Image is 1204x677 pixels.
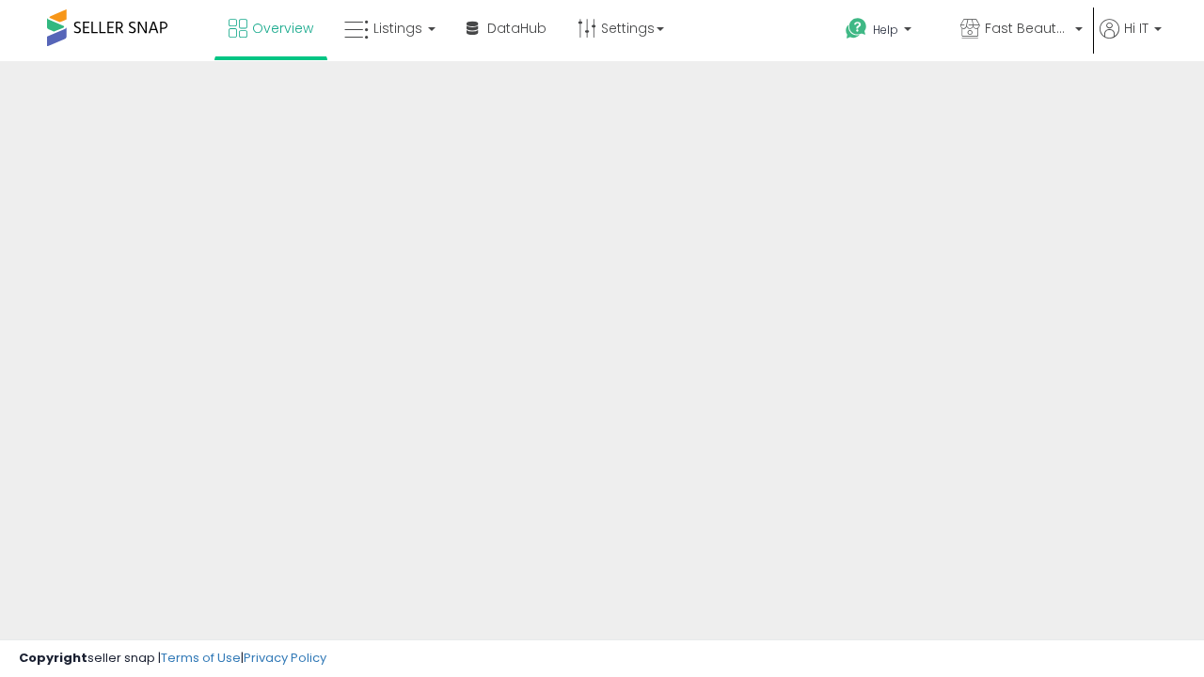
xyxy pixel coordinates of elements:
[873,22,898,38] span: Help
[161,649,241,667] a: Terms of Use
[985,19,1069,38] span: Fast Beauty ([GEOGRAPHIC_DATA])
[244,649,326,667] a: Privacy Policy
[1124,19,1149,38] span: Hi IT
[845,17,868,40] i: Get Help
[831,3,943,61] a: Help
[252,19,313,38] span: Overview
[373,19,422,38] span: Listings
[1100,19,1162,61] a: Hi IT
[487,19,547,38] span: DataHub
[19,650,326,668] div: seller snap | |
[19,649,87,667] strong: Copyright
